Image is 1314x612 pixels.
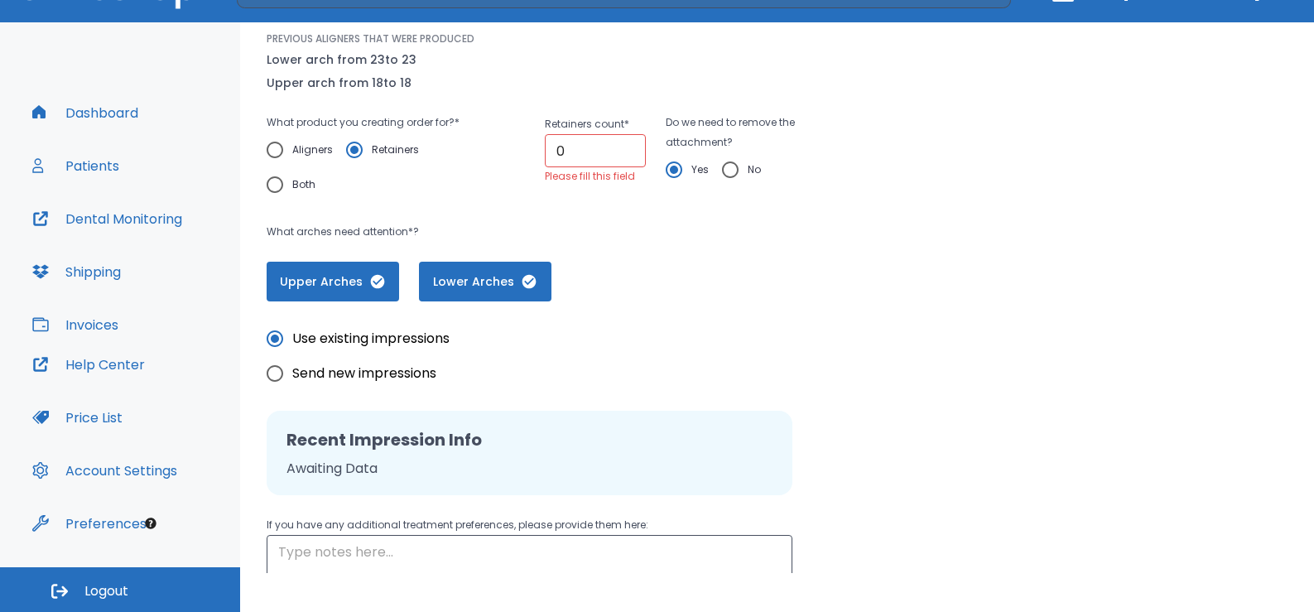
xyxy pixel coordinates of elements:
p: Please fill this field [545,167,646,186]
button: Account Settings [22,451,187,490]
button: Patients [22,146,129,186]
span: Both [292,175,315,195]
span: Logout [84,582,128,600]
p: Do we need to remove the attachment? [666,113,862,152]
span: Lower Arches [436,273,535,291]
div: Tooltip anchor [143,516,158,531]
p: What arches need attention*? [267,222,862,242]
span: Send new impressions [292,364,436,383]
span: Yes [691,160,709,180]
button: Dental Monitoring [22,199,192,239]
span: Aligners [292,140,333,160]
button: Preferences [22,504,156,543]
span: Retainers [372,140,419,160]
p: Retainers count * [545,114,646,134]
span: Use existing impressions [292,329,450,349]
p: Awaiting Data [286,459,773,479]
button: Lower Arches [419,262,551,301]
button: Invoices [22,305,128,345]
p: PREVIOUS ALIGNERS THAT WERE PRODUCED [267,31,474,46]
h2: Recent Impression Info [286,427,773,452]
button: Upper Arches [267,262,399,301]
p: Upper arch from 18 to 18 [267,73,416,93]
span: No [748,160,761,180]
p: Lower arch from 23 to 23 [267,50,416,70]
button: Help Center [22,345,155,384]
button: Shipping [22,252,131,292]
span: Upper Arches [283,273,383,291]
button: Dashboard [22,93,148,133]
p: If you have any additional treatment preferences, please provide them here: [267,515,792,535]
button: Price List [22,398,132,437]
p: What product you creating order for? * [267,113,492,133]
